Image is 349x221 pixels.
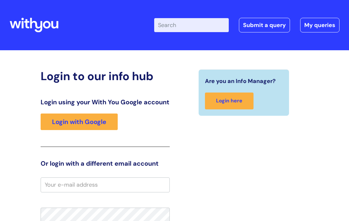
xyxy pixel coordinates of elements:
a: Submit a query [239,18,290,32]
a: My queries [300,18,339,32]
input: Search [154,18,229,32]
h3: Or login with a different email account [41,160,170,167]
a: Login here [205,93,254,109]
h3: Login using your With You Google account [41,98,170,106]
a: Login with Google [41,114,118,130]
span: Are you an Info Manager? [205,76,276,86]
h2: Login to our info hub [41,69,170,83]
input: Your e-mail address [41,177,170,192]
